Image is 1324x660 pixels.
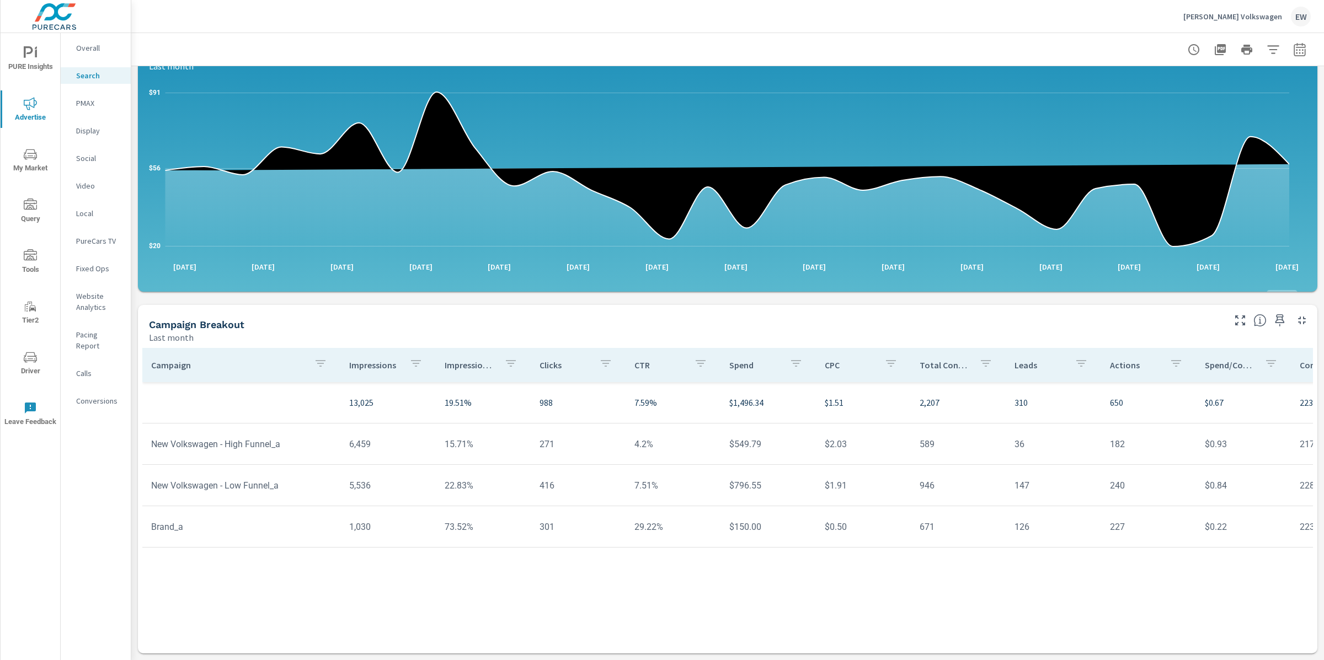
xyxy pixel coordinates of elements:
[142,430,340,458] td: New Volkswagen - High Funnel_a
[729,359,780,371] p: Spend
[531,513,626,541] td: 301
[76,395,122,406] p: Conversions
[1291,7,1311,26] div: EW
[76,153,122,164] p: Social
[142,513,340,541] td: Brand_a
[4,351,57,378] span: Driver
[540,359,590,371] p: Clicks
[626,430,720,458] td: 4.2%
[149,319,244,330] h5: Campaign Breakout
[244,261,282,272] p: [DATE]
[445,396,522,409] p: 19.51%
[1006,471,1101,500] td: 147
[61,122,131,139] div: Display
[795,261,834,272] p: [DATE]
[634,396,712,409] p: 7.59%
[626,513,720,541] td: 29.22%
[1015,359,1065,371] p: Leads
[340,430,435,458] td: 6,459
[920,396,997,409] p: 2,207
[953,261,991,272] p: [DATE]
[1110,396,1187,409] p: 650
[76,329,122,351] p: Pacing Report
[1189,261,1227,272] p: [DATE]
[76,235,122,246] p: PureCars TV
[4,401,57,428] span: Leave Feedback
[1196,513,1291,541] td: $0.22
[76,98,122,109] p: PMAX
[911,430,1006,458] td: 589
[436,471,531,500] td: 22.83%
[61,288,131,315] div: Website Analytics
[445,359,495,371] p: Impression Share
[76,291,122,313] p: Website Analytics
[1006,513,1101,541] td: 126
[76,70,122,81] p: Search
[1209,39,1231,61] button: "Export Report to PDF"
[76,42,122,53] p: Overall
[626,471,720,500] td: 7.51%
[531,471,626,500] td: 416
[638,261,676,272] p: [DATE]
[149,331,194,344] p: Last month
[720,513,815,541] td: $150.00
[142,471,340,500] td: New Volkswagen - Low Funnel_a
[165,261,204,272] p: [DATE]
[61,178,131,194] div: Video
[1196,471,1291,500] td: $0.84
[1253,314,1267,327] span: This is a summary of Search performance results by campaign. Each column can be sorted.
[816,430,911,458] td: $2.03
[1101,430,1196,458] td: 182
[436,430,531,458] td: 15.71%
[1110,359,1161,371] p: Actions
[1231,312,1249,329] button: Make Fullscreen
[717,261,755,272] p: [DATE]
[402,261,440,272] p: [DATE]
[825,396,902,409] p: $1.51
[61,67,131,84] div: Search
[349,396,426,409] p: 13,025
[61,260,131,277] div: Fixed Ops
[540,396,617,409] p: 988
[149,242,161,250] text: $20
[323,261,361,272] p: [DATE]
[1236,39,1258,61] button: Print Report
[1271,312,1289,329] span: Save this to your personalized report
[729,396,807,409] p: $1,496.34
[76,180,122,191] p: Video
[61,326,131,354] div: Pacing Report
[816,513,911,541] td: $0.50
[61,393,131,409] div: Conversions
[4,198,57,226] span: Query
[911,471,1006,500] td: 946
[1032,261,1070,272] p: [DATE]
[76,368,122,379] p: Calls
[76,125,122,136] p: Display
[1196,430,1291,458] td: $0.93
[149,60,194,73] p: Last month
[720,430,815,458] td: $549.79
[61,205,131,222] div: Local
[1101,513,1196,541] td: 227
[1262,39,1284,61] button: Apply Filters
[920,359,970,371] p: Total Conversions
[559,261,597,272] p: [DATE]
[151,359,305,371] p: Campaign
[1110,261,1149,272] p: [DATE]
[149,164,161,172] text: $56
[340,471,435,500] td: 5,536
[61,365,131,382] div: Calls
[1289,39,1311,61] button: Select Date Range
[76,263,122,274] p: Fixed Ops
[4,300,57,327] span: Tier2
[480,261,519,272] p: [DATE]
[4,46,57,73] span: PURE Insights
[76,208,122,219] p: Local
[816,471,911,500] td: $1.91
[911,513,1006,541] td: 671
[436,513,531,541] td: 73.52%
[1006,430,1101,458] td: 36
[1205,396,1282,409] p: $0.67
[1101,471,1196,500] td: 240
[1,33,60,439] div: nav menu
